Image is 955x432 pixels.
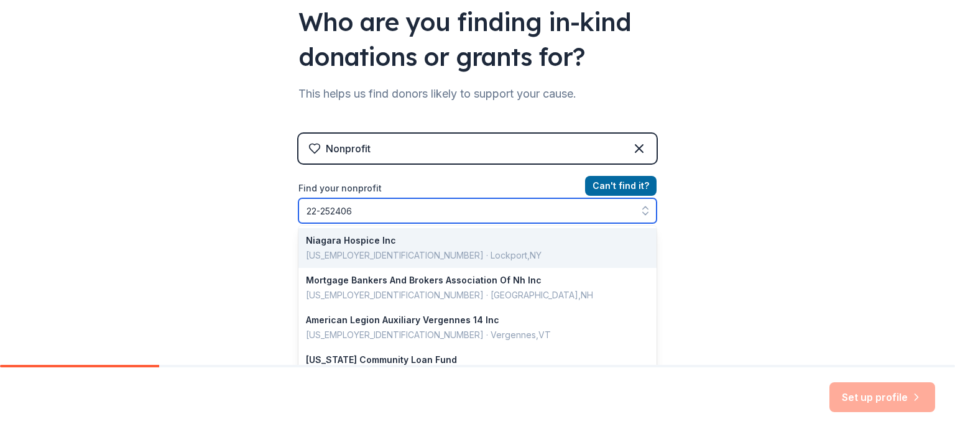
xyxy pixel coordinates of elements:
[306,288,634,303] div: [US_EMPLOYER_IDENTIFICATION_NUMBER] · [GEOGRAPHIC_DATA] , NH
[306,328,634,342] div: [US_EMPLOYER_IDENTIFICATION_NUMBER] · Vergennes , VT
[298,198,657,223] input: Search by name, EIN, or city
[306,233,634,248] div: Niagara Hospice Inc
[306,248,634,263] div: [US_EMPLOYER_IDENTIFICATION_NUMBER] · Lockport , NY
[306,273,634,288] div: Mortgage Bankers And Brokers Association Of Nh Inc
[306,313,634,328] div: American Legion Auxiliary Vergennes 14 Inc
[306,352,634,367] div: [US_STATE] Community Loan Fund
